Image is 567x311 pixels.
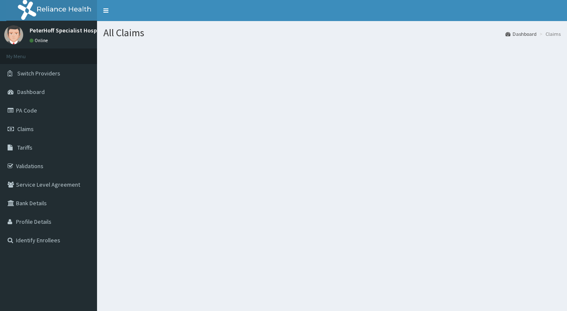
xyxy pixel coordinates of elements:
span: Claims [17,125,34,133]
span: Tariffs [17,144,32,151]
a: Dashboard [505,30,537,38]
span: Dashboard [17,88,45,96]
span: Switch Providers [17,70,60,77]
h1: All Claims [103,27,561,38]
a: Online [30,38,50,43]
p: PeterHoff Specialist Hospital [30,27,106,33]
img: User Image [4,25,23,44]
li: Claims [537,30,561,38]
